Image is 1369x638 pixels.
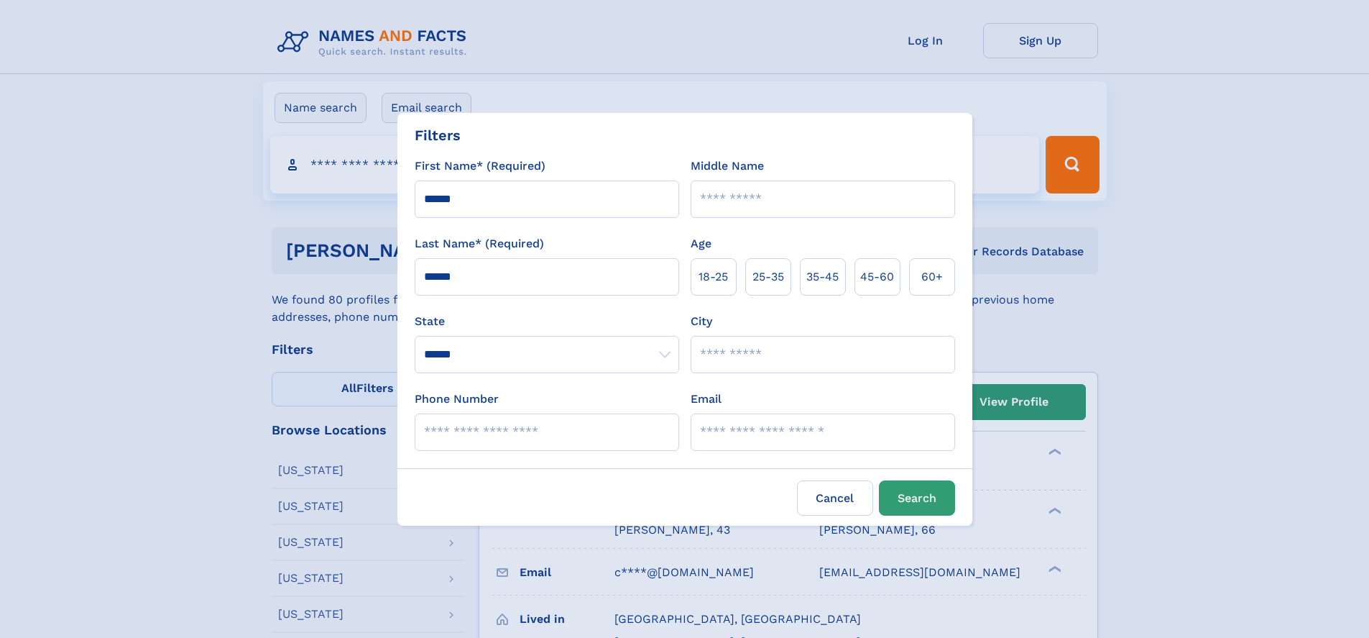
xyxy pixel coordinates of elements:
label: Middle Name [691,158,764,175]
span: 25‑35 [752,268,784,286]
label: State [415,313,679,330]
label: Cancel [797,480,873,516]
button: Search [879,480,955,516]
span: 45‑60 [860,268,894,286]
span: 18‑25 [699,268,728,286]
span: 35‑45 [806,268,839,286]
label: City [691,313,712,330]
span: 60+ [921,268,943,286]
label: Email [691,391,722,408]
label: Phone Number [415,391,499,408]
div: Filters [415,124,461,146]
label: Age [691,235,711,252]
label: First Name* (Required) [415,158,545,175]
label: Last Name* (Required) [415,235,544,252]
